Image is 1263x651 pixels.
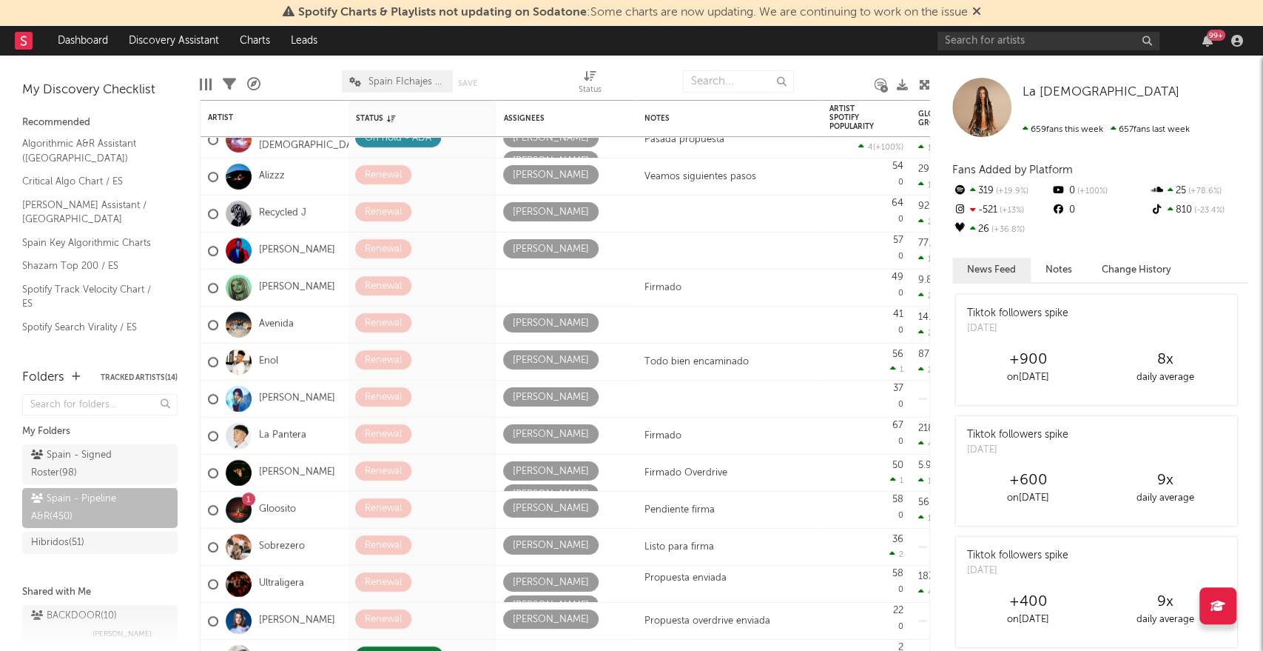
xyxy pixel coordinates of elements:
[118,26,229,56] a: Discovery Assistant
[22,281,163,312] a: Spotify Track Velocity Chart / ES
[1023,85,1179,100] a: La [DEMOGRAPHIC_DATA]
[259,467,335,479] a: [PERSON_NAME]
[918,201,943,210] div: 92.8k
[918,327,943,337] div: 2.7k
[259,504,296,516] a: Gloosito
[900,477,903,485] span: 1
[22,114,178,132] div: Recommended
[892,273,903,282] div: 49
[960,351,1097,369] div: +900
[365,315,402,333] div: Renewal
[22,258,163,274] a: Shazam Top 200 / ES
[22,423,178,441] div: My Folders
[513,611,589,629] div: [PERSON_NAME]
[967,321,1068,336] div: [DATE]
[101,374,178,381] button: Tracked Artists(14)
[22,136,163,166] a: Algorithmic A&R Assistant ([GEOGRAPHIC_DATA])
[952,201,1051,220] div: -521
[513,389,589,407] div: [PERSON_NAME]
[298,7,968,19] span: : Some charts are now updating. We are continuing to work on the issue
[513,352,589,370] div: [PERSON_NAME]
[960,369,1097,387] div: on [DATE]
[259,355,278,368] a: Enol
[22,319,163,335] a: Spotify Search Virality / ES
[513,153,589,170] div: [PERSON_NAME]
[22,605,178,645] a: BACKDOOR(10)[PERSON_NAME]
[356,114,452,123] div: Status
[829,104,881,131] div: Artist Spotify Popularity
[918,475,948,485] div: 1.54k
[22,81,178,99] div: My Discovery Checklist
[1074,187,1107,196] span: +100 %
[1150,201,1248,220] div: 810
[1097,611,1233,629] div: daily average
[513,241,589,258] div: [PERSON_NAME]
[1051,201,1149,220] div: 0
[1097,369,1233,387] div: daily average
[829,158,903,195] div: 0
[918,275,943,284] div: 9.84k
[92,625,152,643] span: [PERSON_NAME]
[989,226,1025,234] span: +36.8 %
[259,170,285,183] a: Alizzz
[22,488,178,528] a: Spain - Pipeline A&R(450)
[1097,351,1233,369] div: 8 x
[47,26,118,56] a: Dashboard
[365,500,402,518] div: Renewal
[960,472,1097,490] div: +600
[365,130,431,147] div: On hold - ADA
[967,564,1068,578] div: [DATE]
[892,495,903,504] div: 58
[1051,181,1149,201] div: 0
[637,356,756,368] div: Todo bien encaminado
[918,253,946,263] div: 17.1k
[513,597,589,615] div: [PERSON_NAME]
[22,235,163,251] a: Spain Key Algorithmic Charts
[31,534,84,552] div: Hibridos ( 51 )
[1150,181,1248,201] div: 25
[365,611,402,629] div: Renewal
[513,315,589,333] div: [PERSON_NAME]
[829,603,903,639] div: 0
[829,270,903,306] div: 0
[259,244,335,257] a: [PERSON_NAME]
[513,204,589,221] div: [PERSON_NAME]
[1023,125,1190,134] span: 657 fans last week
[513,426,589,444] div: [PERSON_NAME]
[637,504,722,516] div: Pendiente firma
[259,207,306,220] a: Recycled J
[918,497,943,507] div: 56.8k
[22,532,178,554] a: Hibridos(51)
[997,207,1024,215] span: +13 %
[365,426,402,444] div: Renewal
[1097,472,1233,490] div: 9 x
[967,306,1068,321] div: Tiktok followers spike
[893,310,903,319] div: 41
[644,114,792,123] div: Notes
[918,513,948,522] div: 16.7k
[513,167,589,184] div: [PERSON_NAME]
[513,463,589,481] div: [PERSON_NAME]
[972,7,981,19] span: Dismiss
[365,167,402,184] div: Renewal
[229,26,280,56] a: Charts
[513,130,589,147] div: [PERSON_NAME]
[200,63,212,106] div: Edit Columns
[1097,593,1233,611] div: 9 x
[365,389,402,407] div: Renewal
[1087,258,1186,282] button: Change History
[637,282,689,294] div: Firmado
[1207,30,1225,41] div: 99 +
[892,535,903,544] div: 36
[637,171,764,183] div: Veamos siguientes pasos
[960,611,1097,629] div: on [DATE]
[1023,125,1103,134] span: 659 fans this week
[967,548,1068,564] div: Tiktok followers spike
[365,352,402,370] div: Renewal
[967,427,1068,443] div: Tiktok followers spike
[365,574,402,592] div: Renewal
[892,198,903,208] div: 64
[893,236,903,245] div: 57
[458,79,477,87] button: Save
[259,578,304,590] a: Ultraligera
